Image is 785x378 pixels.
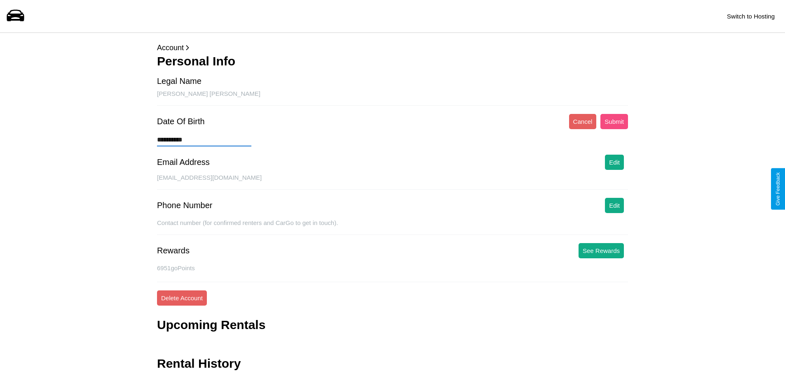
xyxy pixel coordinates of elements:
div: Contact number (for confirmed renters and CarGo to get in touch). [157,219,628,235]
button: Edit [605,155,624,170]
h3: Rental History [157,357,241,371]
button: Submit [600,114,628,129]
p: 6951 goPoints [157,262,628,274]
div: Legal Name [157,77,202,86]
div: [PERSON_NAME] [PERSON_NAME] [157,90,628,106]
div: Phone Number [157,201,213,210]
h3: Upcoming Rentals [157,318,265,332]
button: Switch to Hosting [723,9,779,24]
div: Rewards [157,246,190,255]
button: Cancel [569,114,597,129]
button: Delete Account [157,290,207,306]
button: See Rewards [579,243,624,258]
h3: Personal Info [157,54,628,68]
p: Account [157,41,628,54]
div: Email Address [157,158,210,167]
div: Date Of Birth [157,117,205,126]
button: Edit [605,198,624,213]
div: [EMAIL_ADDRESS][DOMAIN_NAME] [157,174,628,190]
div: Give Feedback [775,172,781,206]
